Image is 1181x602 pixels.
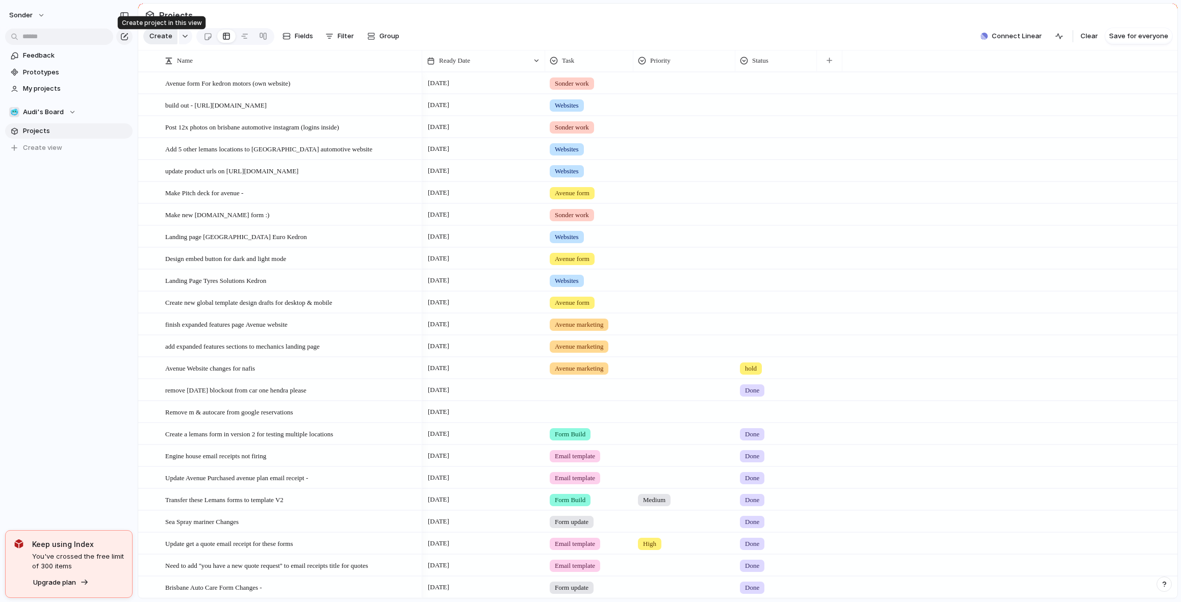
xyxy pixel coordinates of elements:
[165,165,298,176] span: update product urls on [URL][DOMAIN_NAME]
[425,274,452,286] span: [DATE]
[165,515,239,527] span: Sea Spray mariner Changes
[1076,28,1102,44] button: Clear
[745,539,759,549] span: Done
[425,99,452,111] span: [DATE]
[555,298,589,308] span: Avenue form
[425,362,452,374] span: [DATE]
[745,451,759,461] span: Done
[425,559,452,571] span: [DATE]
[165,208,269,220] span: Make new [DOMAIN_NAME] form :)
[165,406,293,417] span: Remove m & autocare from google reservations
[555,254,589,264] span: Avenue form
[33,578,76,588] span: Upgrade plan
[425,230,452,243] span: [DATE]
[425,450,452,462] span: [DATE]
[23,126,129,136] span: Projects
[165,274,266,286] span: Landing Page Tyres Solutions Kedron
[562,56,574,66] span: Task
[165,252,286,264] span: Design embed button for dark and light mode
[555,342,603,352] span: Avenue marketing
[1109,31,1168,41] span: Save for everyone
[23,50,129,61] span: Feedback
[165,537,293,549] span: Update get a quote email receipt for these forms
[23,84,129,94] span: My projects
[555,122,589,133] span: Sonder work
[321,28,358,44] button: Filter
[165,187,243,198] span: Make Pitch deck for avenue -
[118,16,206,30] div: Create project in this view
[165,581,262,593] span: Brisbane Auto Care Form Changes -
[555,473,595,483] span: Email template
[425,187,452,199] span: [DATE]
[650,56,671,66] span: Priority
[5,104,133,120] button: 🥶Audi's Board
[165,384,306,396] span: remove [DATE] blockout from car one hendra please
[9,107,19,117] div: 🥶
[745,473,759,483] span: Done
[745,561,759,571] span: Done
[425,472,452,484] span: [DATE]
[425,406,452,418] span: [DATE]
[278,28,317,44] button: Fields
[425,165,452,177] span: [DATE]
[165,77,290,89] span: Avenue form For kedron motors (own website)
[32,552,124,571] span: You've crossed the free limit of 300 items
[5,123,133,139] a: Projects
[165,559,368,571] span: Need to add ''you have a new quote request'' to email receipts title for quotes
[555,561,595,571] span: Email template
[165,493,284,505] span: Transfer these Lemans forms to template V2
[745,429,759,439] span: Done
[165,362,255,374] span: Avenue Website changes for nafis
[555,495,585,505] span: Form Build
[425,318,452,330] span: [DATE]
[5,7,50,23] button: sonder
[643,495,665,505] span: Medium
[425,515,452,528] span: [DATE]
[143,28,177,44] button: Create
[555,100,579,111] span: Websites
[1105,28,1172,44] button: Save for everyone
[165,450,266,461] span: Engine house email receipts not firing
[977,29,1046,44] button: Connect Linear
[555,166,579,176] span: Websites
[23,143,62,153] span: Create view
[9,10,33,20] span: sonder
[555,276,579,286] span: Websites
[555,429,585,439] span: Form Build
[165,143,372,154] span: Add 5 other lemans locations to [GEOGRAPHIC_DATA] automotive website
[555,232,579,242] span: Websites
[362,28,404,44] button: Group
[555,583,588,593] span: Form update
[425,581,452,593] span: [DATE]
[992,31,1042,41] span: Connect Linear
[165,428,333,439] span: Create a lemans form in version 2 for testing multiple locations
[425,208,452,221] span: [DATE]
[165,472,308,483] span: Update Avenue Purchased avenue plan email receipt -
[425,143,452,155] span: [DATE]
[425,493,452,506] span: [DATE]
[643,539,656,549] span: High
[1081,31,1098,41] span: Clear
[555,363,603,374] span: Avenue marketing
[30,575,92,590] button: Upgrade plan
[157,6,195,24] span: Projects
[745,583,759,593] span: Done
[425,384,452,396] span: [DATE]
[177,56,193,66] span: Name
[379,31,399,41] span: Group
[425,428,452,440] span: [DATE]
[165,318,288,330] span: finish expanded features page Avenue website
[165,230,307,242] span: Landing page [GEOGRAPHIC_DATA] Euro Kedron
[295,31,313,41] span: Fields
[425,340,452,352] span: [DATE]
[425,77,452,89] span: [DATE]
[555,144,579,154] span: Websites
[425,121,452,133] span: [DATE]
[745,363,757,374] span: hold
[32,539,124,549] span: Keep using Index
[165,340,320,352] span: add expanded features sections to mechanics landing page
[745,517,759,527] span: Done
[555,517,588,527] span: Form update
[5,81,133,96] a: My projects
[23,67,129,77] span: Prototypes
